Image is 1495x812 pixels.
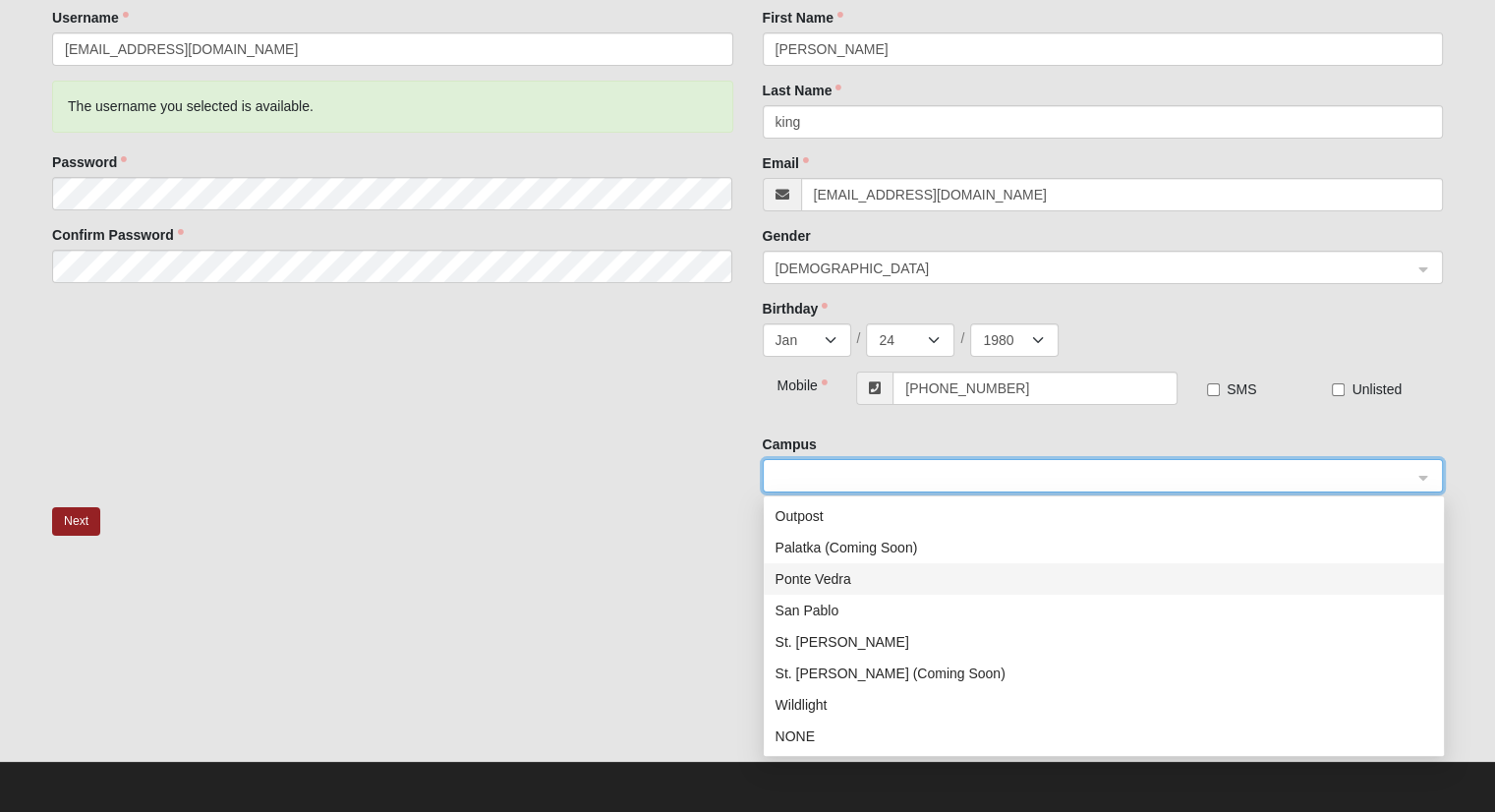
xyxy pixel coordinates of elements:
[776,258,1412,279] span: Male
[776,505,1432,527] div: Outpost
[52,225,184,245] label: Confirm Password
[763,435,817,454] label: Campus
[776,694,1432,716] div: Wildlight
[764,595,1444,626] div: San Pablo
[1351,381,1402,397] span: Unlisted
[763,299,829,319] label: Birthday
[764,563,1444,595] div: Ponte Vedra
[52,81,732,133] div: The username you selected is available.
[1332,383,1345,396] input: Unlisted
[764,689,1444,721] div: Wildlight
[52,8,129,28] label: Username
[764,658,1444,689] div: St. Augustine (Coming Soon)
[763,153,809,173] label: Email
[776,568,1432,590] div: Ponte Vedra
[1227,381,1256,397] span: SMS
[764,532,1444,563] div: Palatka (Coming Soon)
[1207,383,1220,396] input: SMS
[763,372,820,395] div: Mobile
[764,500,1444,532] div: Outpost
[776,537,1432,558] div: Palatka (Coming Soon)
[857,328,861,348] span: /
[776,725,1432,747] div: NONE
[52,507,100,536] button: Next
[776,600,1432,621] div: San Pablo
[764,721,1444,752] div: NONE
[764,626,1444,658] div: St. Johns
[763,226,811,246] label: Gender
[52,152,127,172] label: Password
[776,631,1432,653] div: St. [PERSON_NAME]
[776,663,1432,684] div: St. [PERSON_NAME] (Coming Soon)
[960,328,964,348] span: /
[763,81,842,100] label: Last Name
[763,8,843,28] label: First Name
